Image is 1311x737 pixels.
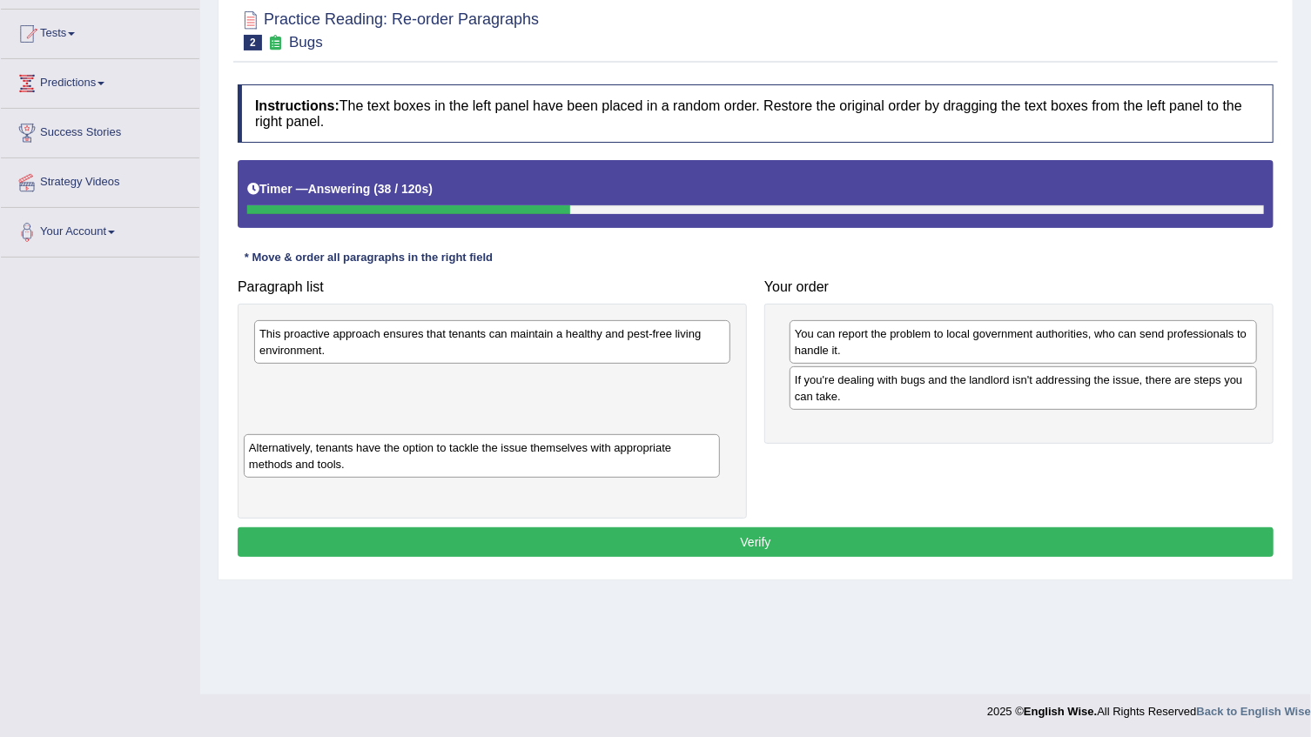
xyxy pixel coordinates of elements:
h4: The text boxes in the left panel have been placed in a random order. Restore the original order b... [238,84,1274,143]
b: 38 / 120s [378,182,428,196]
h4: Your order [764,279,1274,295]
h4: Paragraph list [238,279,747,295]
strong: English Wise. [1024,705,1097,718]
b: ( [373,182,378,196]
b: Answering [308,182,371,196]
button: Verify [238,527,1274,557]
small: Bugs [289,34,323,50]
b: Instructions: [255,98,340,113]
small: Exam occurring question [266,35,285,51]
div: You can report the problem to local government authorities, who can send professionals to handle it. [790,320,1257,364]
a: Success Stories [1,109,199,152]
a: Back to English Wise [1197,705,1311,718]
a: Strategy Videos [1,158,199,202]
a: Your Account [1,208,199,251]
div: This proactive approach ensures that tenants can maintain a healthy and pest-free living environm... [254,320,730,364]
a: Tests [1,10,199,53]
div: Alternatively, tenants have the option to tackle the issue themselves with appropriate methods an... [244,434,720,478]
span: 2 [244,35,262,50]
a: Predictions [1,59,199,103]
h2: Practice Reading: Re-order Paragraphs [238,7,539,50]
div: * Move & order all paragraphs in the right field [238,250,500,266]
div: If you're dealing with bugs and the landlord isn't addressing the issue, there are steps you can ... [790,366,1257,410]
div: 2025 © All Rights Reserved [987,694,1311,720]
h5: Timer — [247,183,433,196]
b: ) [428,182,433,196]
